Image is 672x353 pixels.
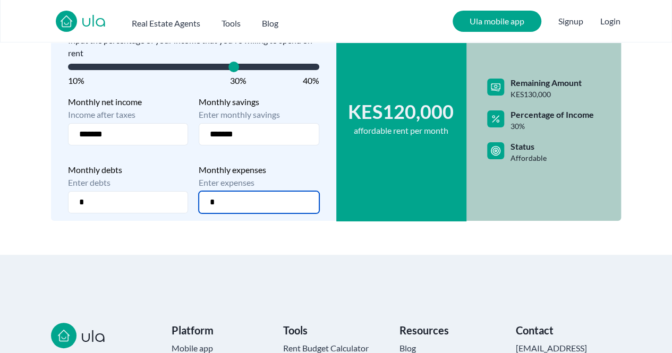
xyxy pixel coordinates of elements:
[68,108,188,121] span: Income after taxes
[453,11,541,32] a: Ula mobile app
[511,89,582,100] span: KES 130,000
[302,74,319,85] span: 40%
[511,76,582,89] span: Remaining Amount
[68,163,188,176] span: Monthly debts
[81,328,106,347] a: ula
[199,176,319,189] span: Enter expenses
[262,13,278,30] a: Blog
[199,163,319,176] span: Monthly expenses
[558,11,583,32] span: Signup
[81,13,106,32] a: ula
[600,15,620,28] button: Login
[283,323,389,338] h3: Tools
[132,17,200,30] h2: Real Estate Agents
[222,13,241,30] button: Tools
[230,74,246,85] span: 30%
[262,17,278,30] h2: Blog
[511,140,547,153] span: Status
[68,75,84,85] span: 10%
[132,13,200,30] button: Real Estate Agents
[199,108,319,121] span: Enter monthly savings
[68,96,188,108] span: Monthly net income
[354,124,448,137] span: rent per month
[399,323,505,338] h3: Resources
[172,323,273,338] h3: Platform
[68,34,319,59] span: Input the percentage of your income that you're willing to spend on rent
[68,176,188,189] span: Enter debts
[132,13,300,30] nav: Main
[511,108,594,121] span: Percentage of Income
[228,62,239,72] span: Sales Price
[348,101,454,122] span: KES 120,000
[511,153,547,163] span: Affordable
[515,323,621,338] h3: Contact
[199,96,319,108] span: Monthly savings
[511,121,594,132] span: 30 %
[222,17,241,30] h2: Tools
[354,125,393,135] span: affordable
